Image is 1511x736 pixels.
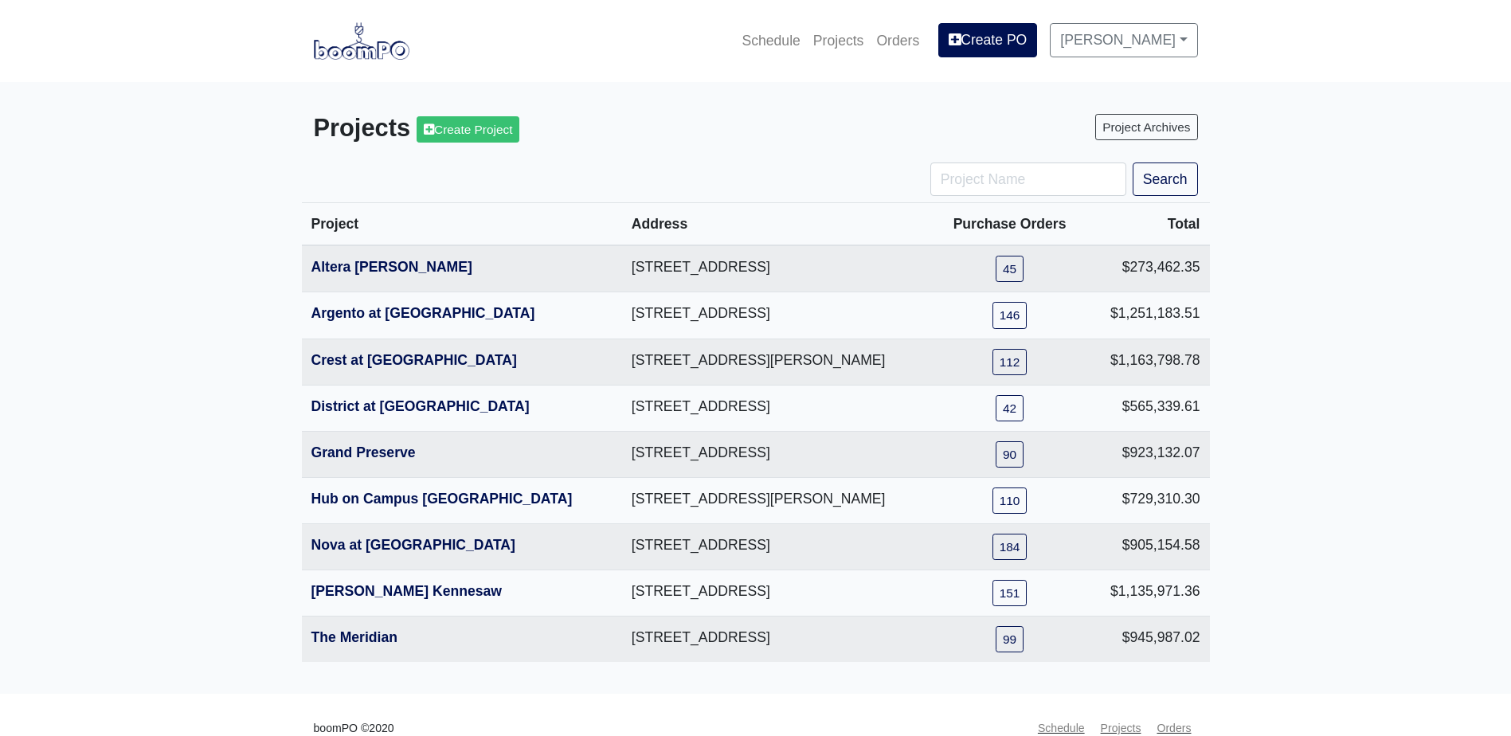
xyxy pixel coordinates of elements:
[311,352,517,368] a: Crest at [GEOGRAPHIC_DATA]
[992,302,1028,328] a: 146
[311,629,398,645] a: The Meridian
[1095,114,1197,140] a: Project Archives
[311,444,416,460] a: Grand Preserve
[622,570,934,617] td: [STREET_ADDRESS]
[1085,292,1209,339] td: $1,251,183.51
[934,203,1086,246] th: Purchase Orders
[314,114,744,143] h3: Projects
[938,23,1037,57] a: Create PO
[622,523,934,570] td: [STREET_ADDRESS]
[311,398,530,414] a: District at [GEOGRAPHIC_DATA]
[622,245,934,292] td: [STREET_ADDRESS]
[622,292,934,339] td: [STREET_ADDRESS]
[311,305,535,321] a: Argento at [GEOGRAPHIC_DATA]
[622,385,934,431] td: [STREET_ADDRESS]
[1085,617,1209,663] td: $945,987.02
[622,617,934,663] td: [STREET_ADDRESS]
[1085,477,1209,523] td: $729,310.30
[1085,339,1209,385] td: $1,163,798.78
[996,441,1024,468] a: 90
[622,203,934,246] th: Address
[622,431,934,477] td: [STREET_ADDRESS]
[1133,162,1198,196] button: Search
[1085,523,1209,570] td: $905,154.58
[311,259,472,275] a: Altera [PERSON_NAME]
[417,116,519,143] a: Create Project
[311,537,515,553] a: Nova at [GEOGRAPHIC_DATA]
[1085,245,1209,292] td: $273,462.35
[1050,23,1197,57] a: [PERSON_NAME]
[622,477,934,523] td: [STREET_ADDRESS][PERSON_NAME]
[996,256,1024,282] a: 45
[302,203,622,246] th: Project
[992,534,1028,560] a: 184
[311,583,503,599] a: [PERSON_NAME] Kennesaw
[992,580,1028,606] a: 151
[311,491,573,507] a: Hub on Campus [GEOGRAPHIC_DATA]
[992,487,1028,514] a: 110
[1085,385,1209,431] td: $565,339.61
[314,22,409,59] img: boomPO
[992,349,1028,375] a: 112
[1085,431,1209,477] td: $923,132.07
[622,339,934,385] td: [STREET_ADDRESS][PERSON_NAME]
[930,162,1126,196] input: Project Name
[1085,203,1209,246] th: Total
[996,395,1024,421] a: 42
[870,23,926,58] a: Orders
[1085,570,1209,617] td: $1,135,971.36
[735,23,806,58] a: Schedule
[996,626,1024,652] a: 99
[807,23,871,58] a: Projects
